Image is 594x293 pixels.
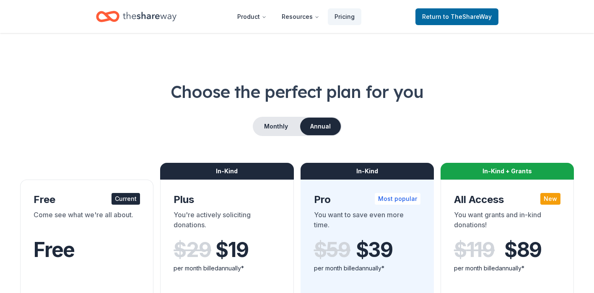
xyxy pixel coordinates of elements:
[34,193,140,206] div: Free
[375,193,420,205] div: Most popular
[254,118,298,135] button: Monthly
[174,263,280,273] div: per month billed annually*
[34,210,140,233] div: Come see what we're all about.
[215,238,248,262] span: $ 19
[314,263,420,273] div: per month billed annually*
[112,193,140,205] div: Current
[300,118,341,135] button: Annual
[454,263,560,273] div: per month billed annually*
[314,193,420,206] div: Pro
[441,163,574,180] div: In-Kind + Grants
[301,163,434,180] div: In-Kind
[275,8,326,25] button: Resources
[160,163,293,180] div: In-Kind
[415,8,498,25] a: Returnto TheShareWay
[231,8,273,25] button: Product
[34,237,75,262] span: Free
[443,13,492,20] span: to TheShareWay
[174,210,280,233] div: You're actively soliciting donations.
[174,193,280,206] div: Plus
[454,210,560,233] div: You want grants and in-kind donations!
[504,238,542,262] span: $ 89
[356,238,393,262] span: $ 39
[20,80,574,103] h1: Choose the perfect plan for you
[314,210,420,233] div: You want to save even more time.
[540,193,560,205] div: New
[454,193,560,206] div: All Access
[422,12,492,22] span: Return
[231,7,361,26] nav: Main
[96,7,176,26] a: Home
[328,8,361,25] a: Pricing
